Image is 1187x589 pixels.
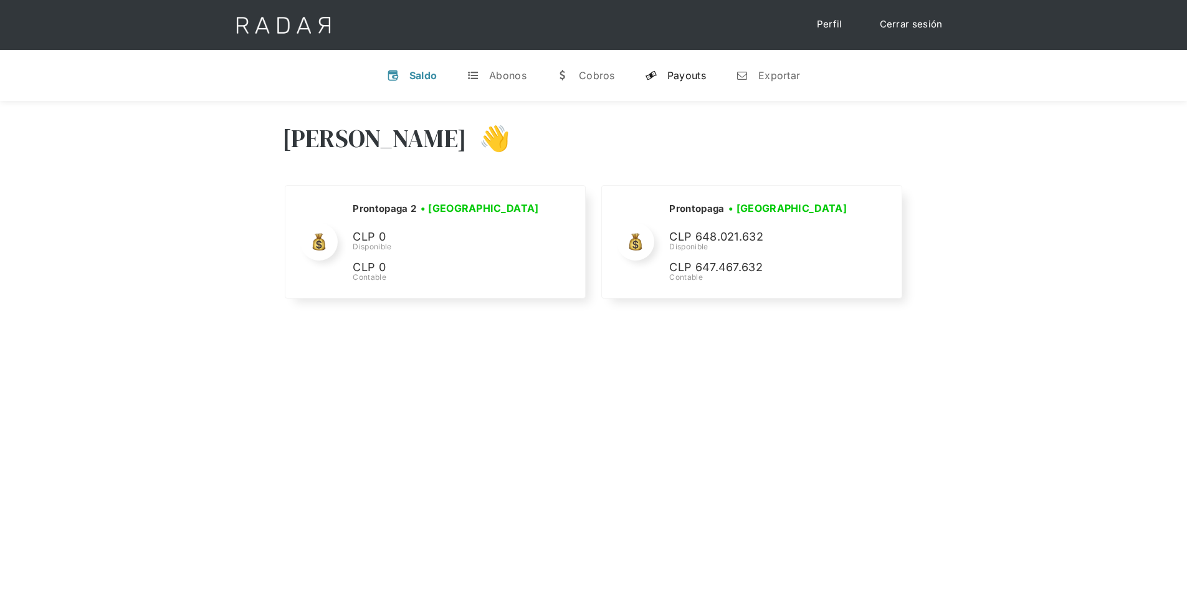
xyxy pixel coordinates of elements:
div: Saldo [409,69,437,82]
p: CLP 0 [353,228,540,246]
h2: Prontopaga 2 [353,203,416,215]
div: t [467,69,479,82]
div: Abonos [489,69,527,82]
h2: Prontopaga [669,203,724,215]
div: y [645,69,657,82]
h3: [PERSON_NAME] [282,123,467,154]
p: CLP 648.021.632 [669,228,856,246]
div: Contable [669,272,856,283]
div: n [736,69,748,82]
div: Cobros [579,69,615,82]
div: Payouts [667,69,706,82]
div: Disponible [353,241,543,252]
div: Exportar [758,69,800,82]
div: Disponible [669,241,856,252]
div: w [556,69,569,82]
p: CLP 647.467.632 [669,259,856,277]
div: v [387,69,399,82]
h3: • [GEOGRAPHIC_DATA] [421,201,539,216]
p: CLP 0 [353,259,540,277]
h3: 👋 [467,123,510,154]
a: Cerrar sesión [867,12,955,37]
a: Perfil [804,12,855,37]
div: Contable [353,272,543,283]
h3: • [GEOGRAPHIC_DATA] [728,201,847,216]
